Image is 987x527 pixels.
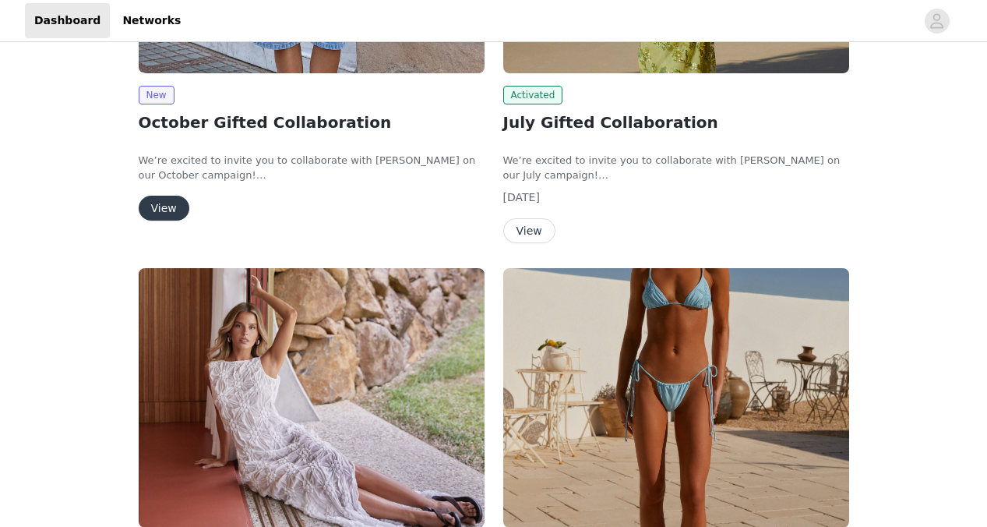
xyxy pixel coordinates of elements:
[139,86,174,104] span: New
[25,3,110,38] a: Dashboard
[139,153,485,183] p: We’re excited to invite you to collaborate with [PERSON_NAME] on our October campaign!
[503,86,563,104] span: Activated
[503,218,555,243] button: View
[503,225,555,237] a: View
[139,203,189,214] a: View
[503,191,540,203] span: [DATE]
[503,111,849,134] h2: July Gifted Collaboration
[113,3,190,38] a: Networks
[503,153,849,183] p: We’re excited to invite you to collaborate with [PERSON_NAME] on our July campaign!
[929,9,944,34] div: avatar
[139,196,189,221] button: View
[139,111,485,134] h2: October Gifted Collaboration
